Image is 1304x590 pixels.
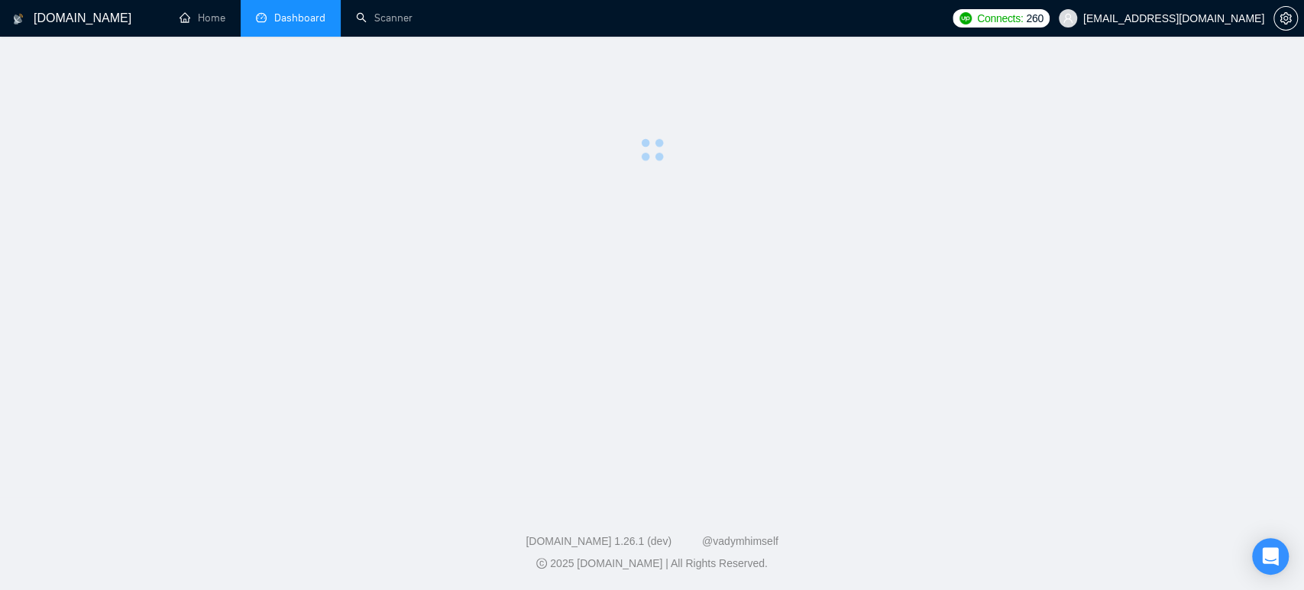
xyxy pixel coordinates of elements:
[256,12,267,23] span: dashboard
[1063,13,1073,24] span: user
[1252,538,1289,575] div: Open Intercom Messenger
[536,558,547,569] span: copyright
[12,556,1292,572] div: 2025 [DOMAIN_NAME] | All Rights Reserved.
[274,11,325,24] span: Dashboard
[180,11,225,24] a: homeHome
[1273,12,1298,24] a: setting
[1026,10,1043,27] span: 260
[1273,6,1298,31] button: setting
[977,10,1023,27] span: Connects:
[526,535,671,547] a: [DOMAIN_NAME] 1.26.1 (dev)
[959,12,972,24] img: upwork-logo.png
[356,11,413,24] a: searchScanner
[702,535,778,547] a: @vadymhimself
[1274,12,1297,24] span: setting
[13,7,24,31] img: logo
